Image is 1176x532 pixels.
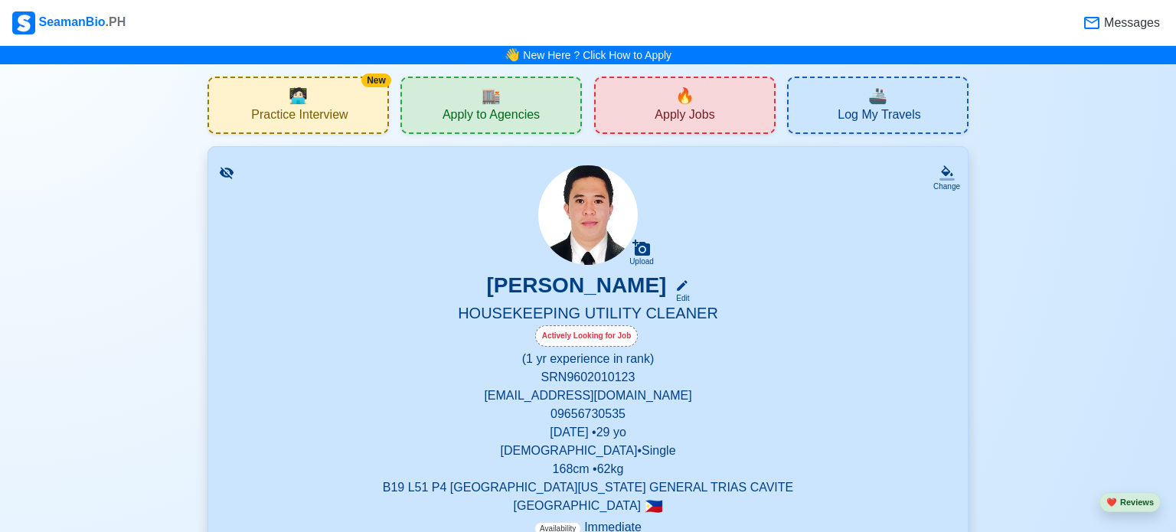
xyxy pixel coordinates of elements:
[12,11,35,34] img: Logo
[1099,492,1161,513] button: heartReviews
[487,273,667,304] h3: [PERSON_NAME]
[443,107,540,126] span: Apply to Agencies
[227,497,949,515] p: [GEOGRAPHIC_DATA]
[227,304,949,325] h5: HOUSEKEEPING UTILITY CLEANER
[227,423,949,442] p: [DATE] • 29 yo
[361,73,391,87] div: New
[675,84,694,107] span: new
[838,107,920,126] span: Log My Travels
[227,387,949,405] p: [EMAIL_ADDRESS][DOMAIN_NAME]
[523,49,671,61] a: New Here ? Click How to Apply
[251,107,348,126] span: Practice Interview
[227,478,949,497] p: B19 L51 P4 [GEOGRAPHIC_DATA][US_STATE] GENERAL TRIAS CAVITE
[289,84,308,107] span: interview
[106,15,126,28] span: .PH
[482,84,501,107] span: agencies
[227,405,949,423] p: 09656730535
[669,292,689,304] div: Edit
[227,368,949,387] p: SRN 9602010123
[227,350,949,368] p: (1 yr experience in rank)
[645,499,663,514] span: 🇵🇭
[1106,498,1117,507] span: heart
[629,257,654,266] div: Upload
[504,45,521,64] span: bell
[1101,14,1160,32] span: Messages
[933,181,960,192] div: Change
[227,460,949,478] p: 168 cm • 62 kg
[655,107,714,126] span: Apply Jobs
[535,325,639,347] div: Actively Looking for Job
[12,11,126,34] div: SeamanBio
[227,442,949,460] p: [DEMOGRAPHIC_DATA] • Single
[868,84,887,107] span: travel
